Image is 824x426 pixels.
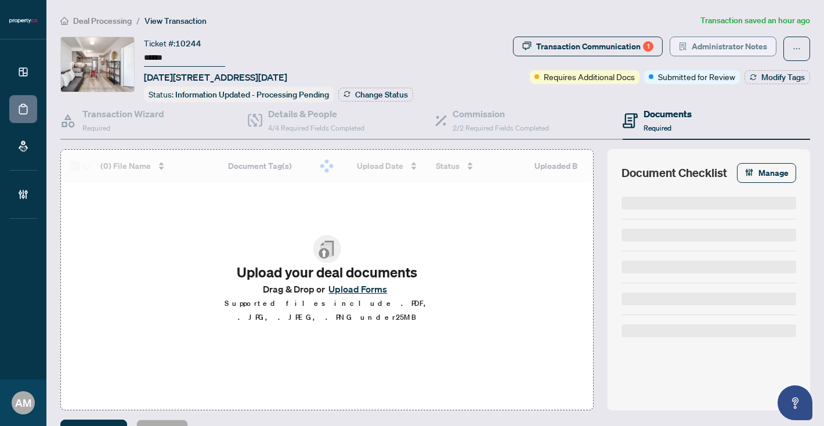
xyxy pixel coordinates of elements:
[644,107,692,121] h4: Documents
[144,70,287,84] span: [DATE][STREET_ADDRESS][DATE]
[700,14,810,27] article: Transaction saved an hour ago
[621,165,727,181] span: Document Checklist
[758,164,789,182] span: Manage
[136,14,140,27] li: /
[338,88,413,102] button: Change Status
[15,395,31,411] span: AM
[778,385,812,420] button: Open asap
[658,70,735,83] span: Submitted for Review
[679,42,687,50] span: solution
[268,124,364,132] span: 4/4 Required Fields Completed
[325,281,391,297] button: Upload Forms
[513,37,663,56] button: Transaction Communication1
[144,86,334,102] div: Status:
[761,73,805,81] span: Modify Tags
[793,45,801,53] span: ellipsis
[670,37,776,56] button: Administrator Notes
[175,89,329,100] span: Information Updated - Processing Pending
[745,70,810,84] button: Modify Tags
[9,17,37,24] img: logo
[208,226,446,334] span: File UploadUpload your deal documentsDrag & Drop orUpload FormsSupported files include .PDF, .JPG...
[144,16,207,26] span: View Transaction
[544,70,635,83] span: Requires Additional Docs
[175,38,201,49] span: 10244
[692,37,767,56] span: Administrator Notes
[313,235,341,263] img: File Upload
[217,297,436,324] p: Supported files include .PDF, .JPG, .JPEG, .PNG under 25 MB
[82,107,164,121] h4: Transaction Wizard
[536,37,653,56] div: Transaction Communication
[355,91,408,99] span: Change Status
[217,263,436,281] h2: Upload your deal documents
[73,16,132,26] span: Deal Processing
[453,107,549,121] h4: Commission
[263,281,391,297] span: Drag & Drop or
[144,37,201,50] div: Ticket #:
[60,17,68,25] span: home
[643,41,653,52] div: 1
[737,163,796,183] button: Manage
[644,124,671,132] span: Required
[268,107,364,121] h4: Details & People
[82,124,110,132] span: Required
[61,37,134,92] img: IMG-C12319708_1.jpg
[453,124,549,132] span: 2/2 Required Fields Completed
